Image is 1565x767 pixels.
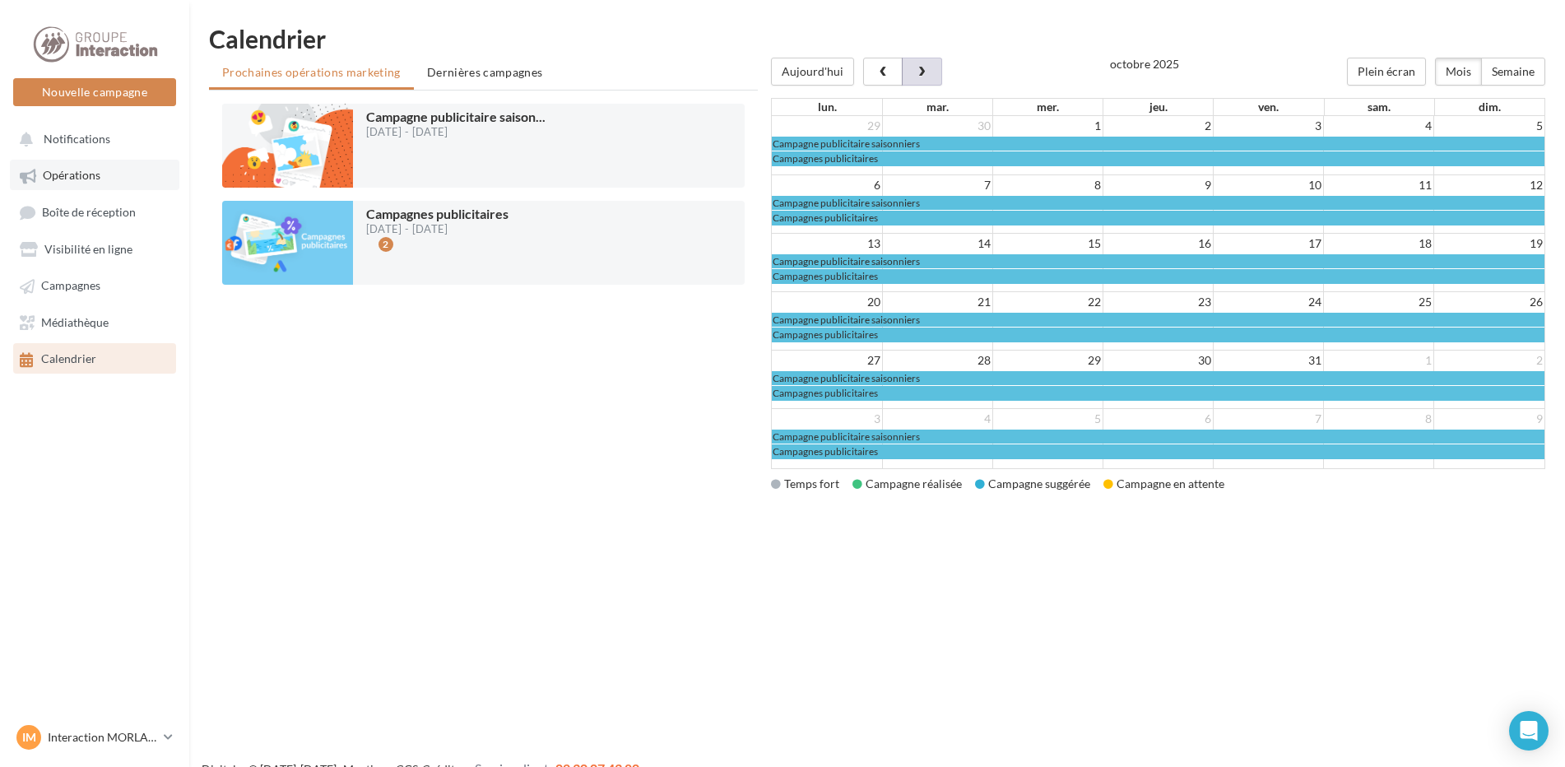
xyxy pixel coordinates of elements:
[10,307,179,337] a: Médiathèque
[10,160,179,189] a: Opérations
[1214,351,1324,371] td: 31
[1324,351,1434,371] td: 1
[773,137,920,150] span: Campagne publicitaire saisonniers
[1434,175,1544,196] td: 12
[366,224,509,235] div: [DATE] - [DATE]
[882,351,992,371] td: 28
[993,409,1103,430] td: 5
[209,26,1545,51] h1: Calendrier
[772,99,882,115] th: lun.
[772,444,1544,458] a: Campagnes publicitaires
[48,729,157,746] p: Interaction MORLAIX
[772,175,882,196] td: 6
[44,242,132,256] span: Visibilité en ligne
[882,292,992,313] td: 21
[1324,99,1434,115] th: sam.
[366,206,509,221] span: Campagnes publicitaires
[772,386,1544,400] a: Campagnes publicitaires
[772,292,882,313] td: 20
[1324,234,1434,254] td: 18
[1103,175,1214,196] td: 9
[41,315,109,329] span: Médiathèque
[773,328,878,341] span: Campagnes publicitaires
[882,116,992,136] td: 30
[993,116,1103,136] td: 1
[1509,711,1549,751] div: Open Intercom Messenger
[378,237,393,252] div: 2
[10,123,173,153] button: Notifications
[772,151,1544,165] a: Campagnes publicitaires
[1103,234,1214,254] td: 16
[10,343,179,373] a: Calendrier
[366,109,546,124] span: Campagne publicitaire saison
[1214,175,1324,196] td: 10
[222,65,401,79] span: Prochaines opérations marketing
[13,722,176,753] a: IM Interaction MORLAIX
[773,212,878,224] span: Campagnes publicitaires
[1110,58,1179,70] h2: octobre 2025
[1103,351,1214,371] td: 30
[773,372,920,384] span: Campagne publicitaire saisonniers
[771,58,854,86] button: Aujourd'hui
[1214,116,1324,136] td: 3
[44,132,110,146] span: Notifications
[1103,99,1214,115] th: jeu.
[772,328,1544,342] a: Campagnes publicitaires
[772,196,1544,210] a: Campagne publicitaire saisonniers
[1434,234,1544,254] td: 19
[773,270,878,282] span: Campagnes publicitaires
[772,313,1544,327] a: Campagne publicitaire saisonniers
[427,65,543,79] span: Dernières campagnes
[772,269,1544,283] a: Campagnes publicitaires
[1434,409,1544,430] td: 9
[993,175,1103,196] td: 8
[773,255,920,267] span: Campagne publicitaire saisonniers
[1434,116,1544,136] td: 5
[1103,476,1224,492] div: Campagne en attente
[772,430,1544,444] a: Campagne publicitaire saisonniers
[1434,292,1544,313] td: 26
[993,351,1103,371] td: 29
[1214,234,1324,254] td: 17
[772,116,882,136] td: 29
[772,254,1544,268] a: Campagne publicitaire saisonniers
[1324,409,1434,430] td: 8
[1103,116,1214,136] td: 2
[882,409,992,430] td: 4
[1324,292,1434,313] td: 25
[993,234,1103,254] td: 15
[975,476,1090,492] div: Campagne suggérée
[1434,99,1544,115] th: dim.
[1324,175,1434,196] td: 11
[773,197,920,209] span: Campagne publicitaire saisonniers
[1214,409,1324,430] td: 7
[10,197,179,227] a: Boîte de réception
[43,169,100,183] span: Opérations
[772,234,882,254] td: 13
[1435,58,1482,86] button: Mois
[22,729,36,746] span: IM
[772,371,1544,385] a: Campagne publicitaire saisonniers
[771,476,839,492] div: Temps fort
[882,99,992,115] th: mar.
[772,211,1544,225] a: Campagnes publicitaires
[773,152,878,165] span: Campagnes publicitaires
[42,205,136,219] span: Boîte de réception
[536,109,546,124] span: ...
[993,99,1103,115] th: mer.
[1324,116,1434,136] td: 4
[993,292,1103,313] td: 22
[773,445,878,458] span: Campagnes publicitaires
[1214,292,1324,313] td: 24
[41,352,96,366] span: Calendrier
[366,127,546,137] div: [DATE] - [DATE]
[772,409,882,430] td: 3
[1347,58,1426,86] button: Plein écran
[852,476,962,492] div: Campagne réalisée
[10,234,179,263] a: Visibilité en ligne
[1103,409,1214,430] td: 6
[773,430,920,443] span: Campagne publicitaire saisonniers
[772,137,1544,151] a: Campagne publicitaire saisonniers
[1481,58,1545,86] button: Semaine
[882,234,992,254] td: 14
